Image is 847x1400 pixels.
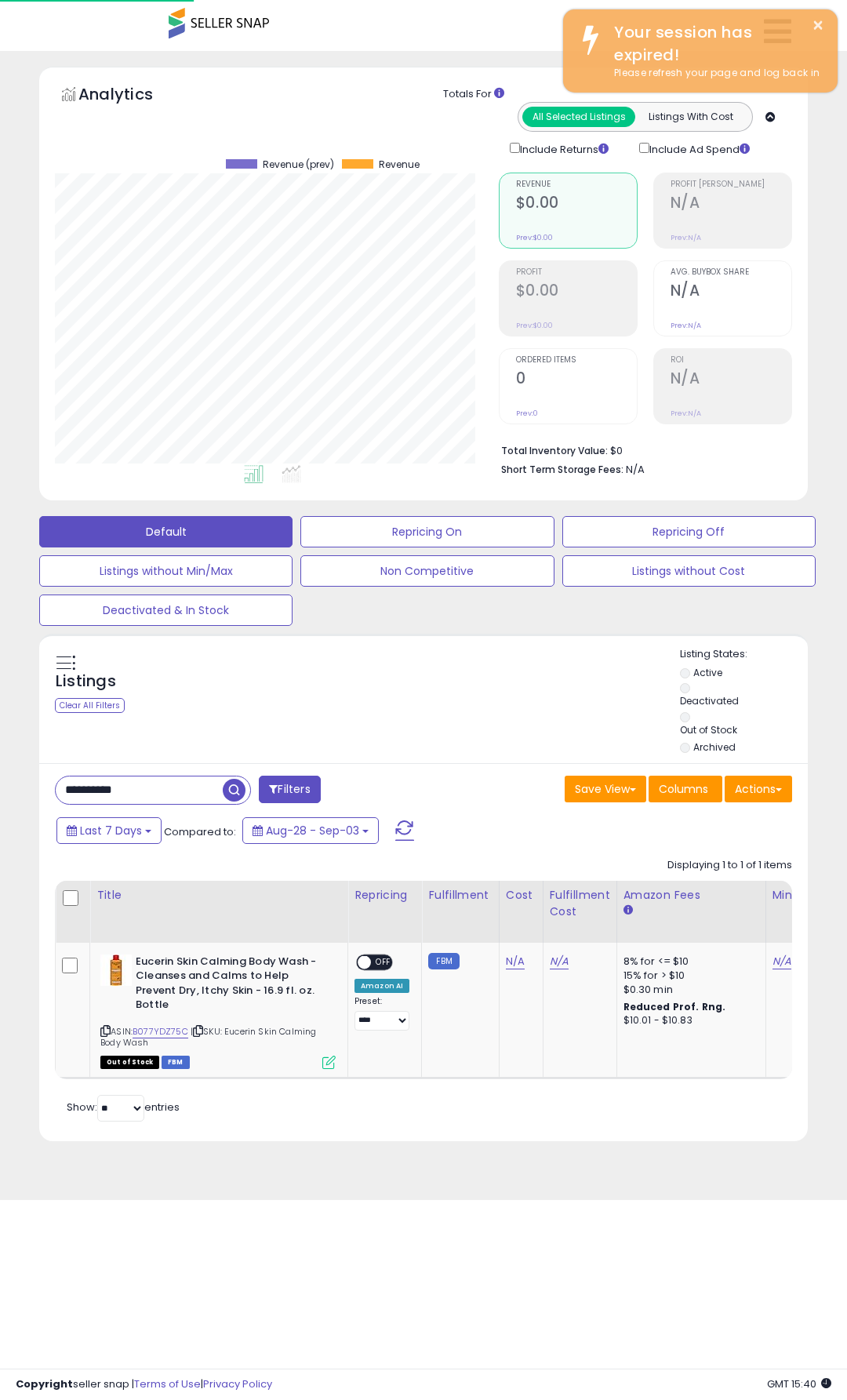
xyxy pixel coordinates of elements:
div: Please refresh your page and log back in [602,66,826,81]
h2: $0.00 [516,282,637,303]
button: All Selected Listings [522,107,635,127]
div: Amazon Fees [623,887,759,904]
button: Last 7 Days [56,817,162,844]
div: Amazon AI [354,979,409,993]
div: Your session has expired! [602,21,826,66]
button: Repricing On [300,516,554,547]
div: Include Ad Spend [627,140,775,158]
div: Cost [506,887,536,904]
a: N/A [772,954,791,969]
p: Listing States: [680,647,807,662]
span: Ordered Items [516,356,637,365]
span: Revenue (prev) [263,159,334,170]
button: Filters [259,776,320,803]
h2: N/A [671,194,791,215]
button: Non Competitive [300,555,554,587]
small: Prev: 0 [516,409,538,418]
span: Compared to: [164,824,236,839]
h2: $0.00 [516,194,637,215]
b: Total Inventory Value: [501,444,608,457]
span: OFF [371,955,396,969]
b: Reduced Prof. Rng. [623,1000,726,1013]
span: Columns [659,781,708,797]
span: N/A [626,462,645,477]
button: Default [39,516,293,547]
small: Prev: N/A [671,409,701,418]
div: Displaying 1 to 1 of 1 items [667,858,792,873]
small: Amazon Fees. [623,904,633,918]
b: Eucerin Skin Calming Body Wash - Cleanses and Calms to Help Prevent Dry, Itchy Skin - 16.9 fl. oz... [136,955,326,1016]
div: Fulfillment [428,887,492,904]
button: × [812,16,824,35]
span: ROI [671,356,791,365]
li: $0 [501,440,780,459]
div: Fulfillment Cost [550,887,610,920]
a: B077YDZ75C [133,1025,188,1038]
small: Prev: N/A [671,233,701,242]
div: $10.01 - $10.83 [623,1014,754,1027]
span: Revenue [379,159,420,170]
b: Short Term Storage Fees: [501,463,623,476]
label: Out of Stock [680,723,737,736]
span: Avg. Buybox Share [671,268,791,277]
a: N/A [550,954,569,969]
button: Listings without Cost [562,555,816,587]
span: Profit [516,268,637,277]
h2: N/A [671,369,791,391]
span: Profit [PERSON_NAME] [671,180,791,189]
label: Active [693,666,722,679]
small: Prev: $0.00 [516,233,553,242]
div: Clear All Filters [55,698,125,713]
span: All listings that are currently out of stock and unavailable for purchase on Amazon [100,1056,159,1069]
span: | SKU: Eucerin Skin Calming Body Wash [100,1025,317,1049]
label: Archived [693,740,736,754]
h2: N/A [671,282,791,303]
h5: Listings [56,671,116,693]
div: Include Returns [498,140,627,158]
div: ASIN: [100,955,336,1067]
button: Actions [725,776,792,802]
button: Save View [565,776,646,802]
span: Revenue [516,180,637,189]
label: Deactivated [680,694,739,707]
span: Last 7 Days [80,823,142,838]
small: FBM [428,953,459,969]
button: Listings without Min/Max [39,555,293,587]
div: Title [96,887,341,904]
small: Prev: $0.00 [516,321,553,330]
div: 15% for > $10 [623,969,754,983]
h2: 0 [516,369,637,391]
button: Deactivated & In Stock [39,595,293,626]
button: Repricing Off [562,516,816,547]
h5: Analytics [78,83,184,109]
button: Columns [649,776,722,802]
a: N/A [506,954,525,969]
span: Show: entries [67,1100,180,1115]
small: Prev: N/A [671,321,701,330]
div: $0.30 min [623,983,754,997]
button: Listings With Cost [634,107,747,127]
span: FBM [162,1056,190,1069]
div: Repricing [354,887,415,904]
div: 8% for <= $10 [623,955,754,969]
div: Preset: [354,996,409,1031]
div: Totals For [443,87,796,102]
button: Aug-28 - Sep-03 [242,817,379,844]
span: Aug-28 - Sep-03 [266,823,359,838]
img: 41MGpOV5-qL._SL40_.jpg [100,955,132,986]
